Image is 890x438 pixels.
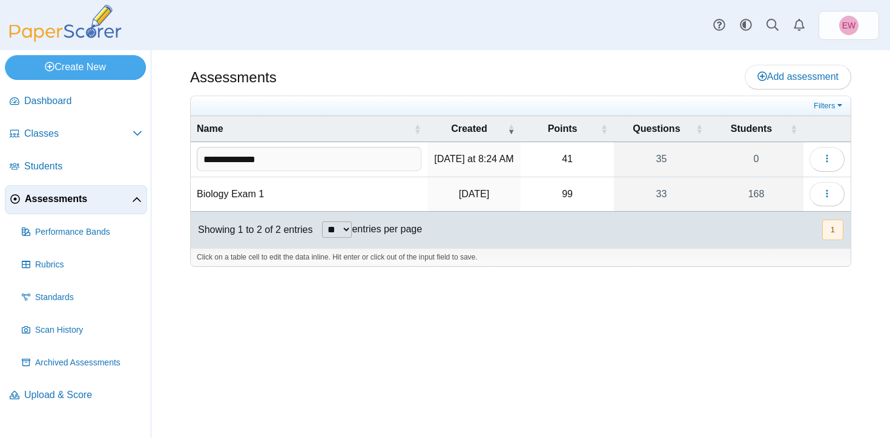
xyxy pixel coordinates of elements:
a: PaperScorer [5,33,126,44]
a: 33 [614,177,709,211]
div: Click on a table cell to edit the data inline. Hit enter or click out of the input field to save. [191,248,851,266]
a: Create New [5,55,146,79]
span: Performance Bands [35,226,142,238]
span: Questions : Activate to sort [696,123,703,135]
a: Students [5,152,147,181]
a: Classes [5,120,147,149]
span: Points : Activate to sort [601,123,608,135]
a: Standards [17,283,147,312]
span: Erin Wiley [842,21,856,30]
span: Students [715,122,788,136]
span: Students [24,160,142,173]
a: 168 [709,177,803,211]
a: Assessments [5,185,147,214]
a: Dashboard [5,87,147,116]
span: Archived Assessments [35,357,142,369]
span: Rubrics [35,259,142,271]
time: Oct 9, 2025 at 8:24 AM [434,154,513,164]
span: Name [197,122,412,136]
a: Alerts [786,12,813,39]
a: Scan History [17,316,147,345]
td: 41 [521,142,613,177]
span: Created [433,122,506,136]
div: Showing 1 to 2 of 2 entries [191,212,312,248]
span: Dashboard [24,94,142,108]
a: Erin Wiley [819,11,879,40]
span: Upload & Score [24,388,142,402]
a: Add assessment [745,65,851,89]
td: 99 [521,177,613,212]
a: Rubrics [17,250,147,279]
span: Add assessment [757,71,839,82]
a: Filters [811,100,848,112]
label: entries per page [352,224,422,234]
a: Performance Bands [17,218,147,247]
a: 35 [614,142,709,176]
span: Assessments [25,192,132,206]
nav: pagination [821,220,843,240]
span: Scan History [35,324,142,336]
td: Biology Exam 1 [191,177,427,212]
span: Questions [620,122,693,136]
button: 1 [822,220,843,240]
a: Archived Assessments [17,348,147,378]
a: Upload & Score [5,381,147,410]
span: Erin Wiley [839,16,859,35]
a: 0 [709,142,803,176]
span: Students : Activate to sort [790,123,797,135]
span: Standards [35,292,142,304]
span: Points [527,122,598,136]
time: Sep 11, 2025 at 8:00 AM [459,189,489,199]
img: PaperScorer [5,5,126,42]
span: Created : Activate to remove sorting [507,123,515,135]
h1: Assessments [190,67,277,88]
span: Name : Activate to sort [414,123,421,135]
span: Classes [24,127,133,140]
